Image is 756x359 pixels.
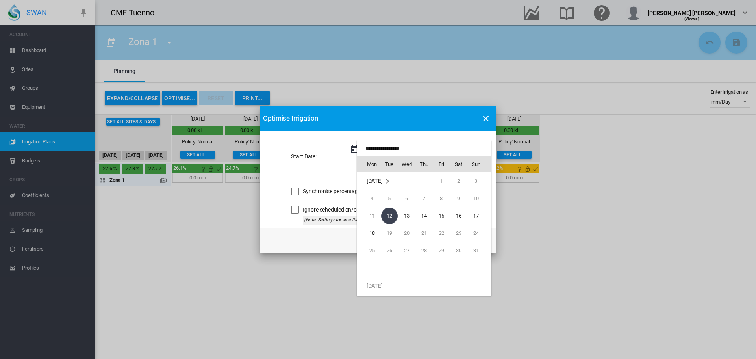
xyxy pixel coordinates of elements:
[398,207,415,225] td: Wednesday August 13 2025
[398,225,415,242] td: Wednesday August 20 2025
[467,207,491,225] td: Sunday August 17 2025
[381,225,398,242] td: Tuesday August 19 2025
[433,242,450,259] td: Friday August 29 2025
[357,225,491,242] tr: Week 4
[357,156,381,172] th: Mon
[433,156,450,172] th: Fri
[450,172,467,190] td: Saturday August 2 2025
[357,172,491,190] tr: Week 1
[357,190,381,207] td: Monday August 4 2025
[398,190,415,207] td: Wednesday August 6 2025
[450,190,467,207] td: Saturday August 9 2025
[357,242,491,259] tr: Week 5
[398,242,415,259] td: Wednesday August 27 2025
[364,225,380,241] span: 18
[381,208,398,224] span: 12
[357,259,491,277] tr: Week undefined
[415,207,433,225] td: Thursday August 14 2025
[434,208,449,224] span: 15
[433,172,450,190] td: Friday August 1 2025
[415,156,433,172] th: Thu
[415,242,433,259] td: Thursday August 28 2025
[357,190,491,207] tr: Week 2
[398,156,415,172] th: Wed
[450,242,467,259] td: Saturday August 30 2025
[451,208,467,224] span: 16
[433,190,450,207] td: Friday August 8 2025
[450,207,467,225] td: Saturday August 16 2025
[467,190,491,207] td: Sunday August 10 2025
[357,242,381,259] td: Monday August 25 2025
[468,208,484,224] span: 17
[467,242,491,259] td: Sunday August 31 2025
[381,242,398,259] td: Tuesday August 26 2025
[415,225,433,242] td: Thursday August 21 2025
[433,207,450,225] td: Friday August 15 2025
[357,156,491,296] md-calendar: Calendar
[381,207,398,225] td: Tuesday August 12 2025
[367,282,383,288] span: [DATE]
[433,225,450,242] td: Friday August 22 2025
[367,178,383,184] span: [DATE]
[357,172,415,190] td: August 2025
[467,156,491,172] th: Sun
[416,208,432,224] span: 14
[450,156,467,172] th: Sat
[357,277,491,294] tr: Week undefined
[357,225,381,242] td: Monday August 18 2025
[381,190,398,207] td: Tuesday August 5 2025
[415,190,433,207] td: Thursday August 7 2025
[357,207,491,225] tr: Week 3
[450,225,467,242] td: Saturday August 23 2025
[467,172,491,190] td: Sunday August 3 2025
[467,225,491,242] td: Sunday August 24 2025
[357,207,381,225] td: Monday August 11 2025
[381,156,398,172] th: Tue
[399,208,415,224] span: 13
